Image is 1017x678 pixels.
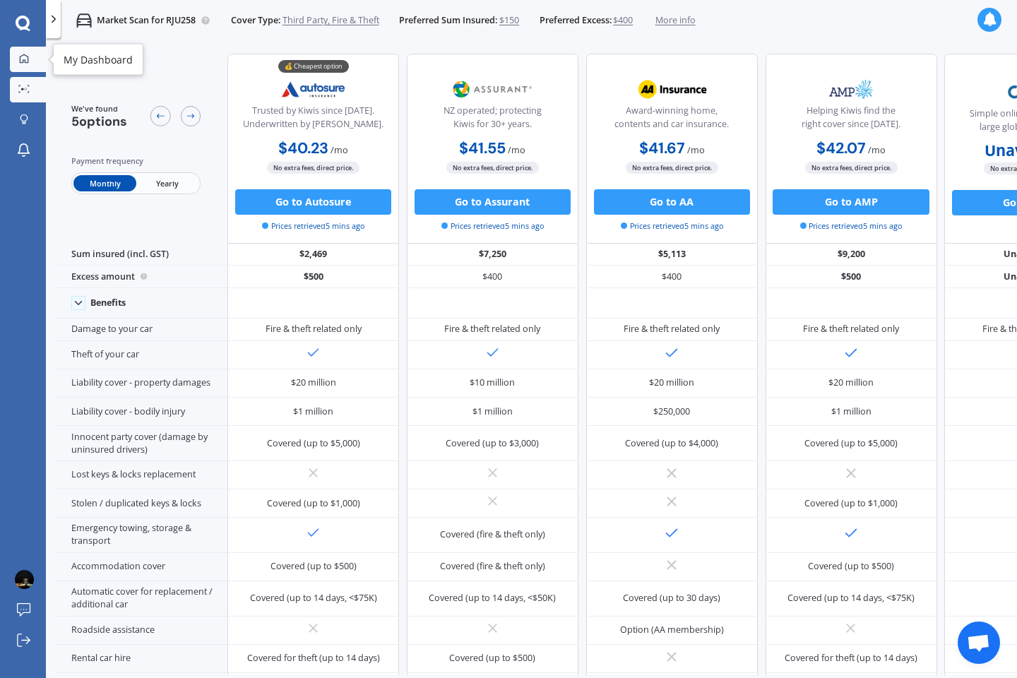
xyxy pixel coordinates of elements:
div: $400 [407,266,578,288]
span: Preferred Excess: [540,14,612,27]
div: $1 million [293,405,333,418]
div: Lost keys & locks replacement [56,461,227,489]
img: AA.webp [630,73,714,105]
div: Covered (up to $5,000) [804,437,898,450]
div: Fire & theft related only [444,323,540,335]
div: $400 [586,266,758,288]
span: We've found [71,103,127,114]
button: Go to Assurant [415,189,571,215]
img: Assurant.png [451,73,535,105]
button: Go to AMP [773,189,929,215]
img: ALV-UjUV7yB7z4wgbFzMLOBhWBRwJB8GbGtxzqa4EJ6qy-SBJ7UbzZW7vodTqdkD06ha1M2JpndYXmZVDJwHI1yf8Xs-AYc0a... [15,570,34,589]
div: Excess amount [56,266,227,288]
div: Covered (up to $3,000) [446,437,539,450]
div: 💰 Cheapest option [278,60,349,73]
div: $1 million [831,405,872,418]
div: Covered for theft (up to 14 days) [247,652,380,665]
span: 5 options [71,113,127,130]
div: Liability cover - bodily injury [56,398,227,426]
div: Covered (up to $1,000) [267,497,360,510]
b: $42.07 [816,138,866,158]
div: $9,200 [766,244,937,266]
span: No extra fees, direct price. [805,162,898,174]
span: / mo [508,144,525,156]
div: Fire & theft related only [803,323,899,335]
div: Payment frequency [71,155,201,167]
div: Rental car hire [56,645,227,673]
div: Fire & theft related only [266,323,362,335]
div: Trusted by Kiwis since [DATE]. Underwritten by [PERSON_NAME]. [239,105,388,136]
span: Prices retrieved 5 mins ago [621,220,723,232]
div: Damage to your car [56,319,227,341]
b: $40.23 [278,138,328,158]
span: Prices retrieved 5 mins ago [262,220,364,232]
div: $10 million [470,376,515,389]
button: Go to Autosure [235,189,391,215]
span: Preferred Sum Insured: [399,14,497,27]
span: / mo [868,144,886,156]
div: Benefits [90,297,126,309]
div: $500 [227,266,399,288]
div: $1 million [472,405,513,418]
div: $7,250 [407,244,578,266]
span: / mo [687,144,705,156]
div: Covered (up to $5,000) [267,437,360,450]
b: $41.67 [639,138,685,158]
span: Cover Type: [231,14,280,27]
button: Go to AA [594,189,750,215]
div: NZ operated; protecting Kiwis for 30+ years. [417,105,567,136]
div: $250,000 [653,405,690,418]
div: $20 million [291,376,336,389]
span: / mo [331,144,348,156]
div: $20 million [828,376,874,389]
span: $400 [613,14,633,27]
b: $41.55 [459,138,506,158]
span: Prices retrieved 5 mins ago [800,220,903,232]
div: $2,469 [227,244,399,266]
span: Yearly [136,175,198,191]
div: $20 million [649,376,694,389]
span: No extra fees, direct price. [267,162,359,174]
div: Covered for theft (up to 14 days) [785,652,917,665]
div: $5,113 [586,244,758,266]
div: Award-winning home, contents and car insurance. [597,105,747,136]
div: Covered (up to $500) [449,652,535,665]
div: Sum insured (incl. GST) [56,244,227,266]
div: Liability cover - property damages [56,369,227,398]
img: car.f15378c7a67c060ca3f3.svg [76,13,92,28]
div: Covered (up to 14 days, <$50K) [429,592,556,605]
div: Innocent party cover (damage by uninsured drivers) [56,426,227,461]
div: Covered (up to $500) [270,560,357,573]
span: Third Party, Fire & Theft [282,14,379,27]
div: Fire & theft related only [624,323,720,335]
span: No extra fees, direct price. [446,162,539,174]
span: No extra fees, direct price. [626,162,718,174]
div: Option (AA membership) [620,624,724,636]
div: My Dashboard [64,52,133,66]
div: $500 [766,266,937,288]
img: AMP.webp [809,73,893,105]
div: Covered (up to 30 days) [623,592,720,605]
div: Theft of your car [56,341,227,369]
div: Covered (up to $500) [808,560,894,573]
img: Autosure.webp [271,73,355,105]
span: Prices retrieved 5 mins ago [441,220,544,232]
span: Monthly [73,175,136,191]
div: Covered (up to $1,000) [804,497,898,510]
div: Covered (up to $4,000) [625,437,718,450]
div: Covered (fire & theft only) [440,528,545,541]
span: $150 [499,14,519,27]
div: Open chat [958,621,1000,664]
div: Accommodation cover [56,553,227,581]
div: Emergency towing, storage & transport [56,518,227,553]
div: Automatic cover for replacement / additional car [56,581,227,617]
div: Covered (up to 14 days, <$75K) [787,592,915,605]
div: Stolen / duplicated keys & locks [56,489,227,518]
div: Helping Kiwis find the right cover since [DATE]. [776,105,926,136]
div: Covered (up to 14 days, <$75K) [250,592,377,605]
div: Covered (fire & theft only) [440,560,545,573]
div: Roadside assistance [56,617,227,645]
p: Market Scan for RJU258 [97,14,196,27]
span: More info [655,14,696,27]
